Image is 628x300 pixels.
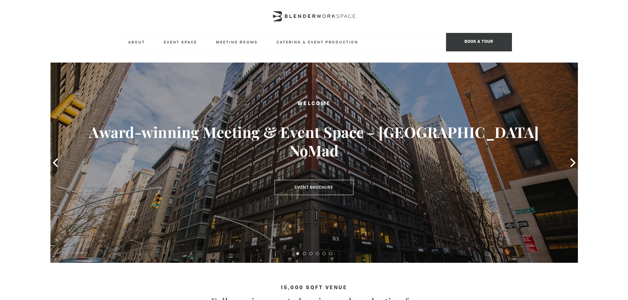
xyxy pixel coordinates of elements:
[77,123,552,160] h3: Award-winning Meeting & Event Space - [GEOGRAPHIC_DATA] NoMad
[211,33,263,51] a: Meeting Rooms
[116,285,512,291] h4: 15,000 sqft venue
[446,33,512,51] span: Book a tour
[123,33,150,51] a: About
[159,33,202,51] a: Event Space
[77,100,552,108] h2: Welcome
[275,180,353,195] a: Event Brochure
[271,33,364,51] a: Catering & Event Production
